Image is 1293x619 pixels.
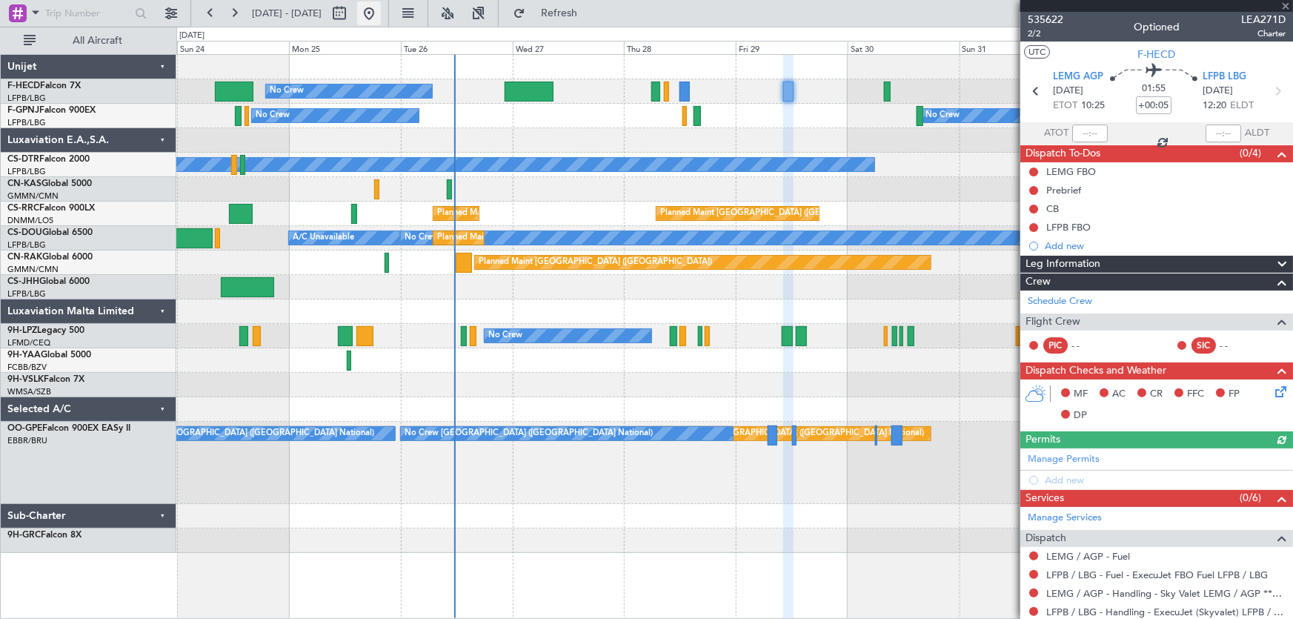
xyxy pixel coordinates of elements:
[660,202,894,225] div: Planned Maint [GEOGRAPHIC_DATA] ([GEOGRAPHIC_DATA])
[1024,45,1050,59] button: UTC
[1026,256,1100,273] span: Leg Information
[960,41,1071,54] div: Sun 31
[1150,387,1163,402] span: CR
[270,80,304,102] div: No Crew
[7,362,47,373] a: FCBB/BZV
[7,155,39,164] span: CS-DTR
[1026,490,1064,507] span: Services
[1074,387,1088,402] span: MF
[7,375,44,384] span: 9H-VSLK
[1230,99,1254,113] span: ELDT
[1241,27,1286,40] span: Charter
[1053,99,1077,113] span: ETOT
[179,30,205,42] div: [DATE]
[7,424,42,433] span: OO-GPE
[256,105,290,127] div: No Crew
[1112,387,1126,402] span: AC
[7,215,53,226] a: DNMM/LOS
[1053,70,1103,85] span: LEMG AGP
[1028,294,1092,309] a: Schedule Crew
[7,375,84,384] a: 9H-VSLKFalcon 7X
[1203,84,1233,99] span: [DATE]
[506,1,595,25] button: Refresh
[1045,239,1286,252] div: Add new
[1138,47,1176,62] span: F-HECD
[624,41,736,54] div: Thu 28
[1026,314,1080,331] span: Flight Crew
[39,36,156,46] span: All Aircraft
[437,227,671,249] div: Planned Maint [GEOGRAPHIC_DATA] ([GEOGRAPHIC_DATA])
[1220,339,1253,352] div: - -
[7,288,46,299] a: LFPB/LBG
[1229,387,1240,402] span: FP
[1044,126,1068,141] span: ATOT
[1026,274,1051,291] span: Crew
[1046,202,1059,215] div: CB
[1191,337,1216,354] div: SIC
[1053,84,1083,99] span: [DATE]
[252,7,322,20] span: [DATE] - [DATE]
[7,106,96,115] a: F-GPNJFalcon 900EX
[1081,99,1105,113] span: 10:25
[513,41,625,54] div: Wed 27
[7,239,46,251] a: LFPB/LBG
[1046,587,1286,600] a: LEMG / AGP - Handling - Sky Valet LEMG / AGP ***My Handling***
[1028,511,1102,526] a: Manage Services
[7,106,39,115] span: F-GPNJ
[1046,184,1081,196] div: Prebrief
[1026,145,1100,162] span: Dispatch To-Dos
[437,202,671,225] div: Planned Maint [GEOGRAPHIC_DATA] ([GEOGRAPHIC_DATA])
[7,179,92,188] a: CN-KASGlobal 5000
[1026,530,1066,547] span: Dispatch
[1074,408,1087,423] span: DP
[7,253,42,262] span: CN-RAK
[7,93,46,104] a: LFPB/LBG
[7,191,59,202] a: GMMN/CMN
[7,435,47,446] a: EBBR/BRU
[7,228,42,237] span: CS-DOU
[7,117,46,128] a: LFPB/LBG
[1028,27,1063,40] span: 2/2
[1046,569,1268,581] a: LFPB / LBG - Fuel - ExecuJet FBO Fuel LFPB / LBG
[7,155,90,164] a: CS-DTRFalcon 2000
[1046,221,1091,234] div: LFPB FBO
[1241,12,1286,27] span: LEA271D
[7,166,46,177] a: LFPB/LBG
[7,204,39,213] span: CS-RRC
[7,424,130,433] a: OO-GPEFalcon 900EX EASy II
[7,277,39,286] span: CS-JHH
[1203,99,1226,113] span: 12:20
[45,2,130,24] input: Trip Number
[488,325,522,347] div: No Crew
[7,82,81,90] a: F-HECDFalcon 7X
[528,8,591,19] span: Refresh
[7,264,59,275] a: GMMN/CMN
[1245,126,1269,141] span: ALDT
[848,41,960,54] div: Sat 30
[7,531,82,540] a: 9H-GRCFalcon 8X
[1046,606,1286,618] a: LFPB / LBG - Handling - ExecuJet (Skyvalet) LFPB / LBG
[405,227,439,249] div: No Crew
[656,423,924,445] div: Planned Maint [GEOGRAPHIC_DATA] ([GEOGRAPHIC_DATA] National)
[289,41,401,54] div: Mon 25
[1071,339,1105,352] div: - -
[16,29,161,53] button: All Aircraft
[736,41,848,54] div: Fri 29
[7,253,93,262] a: CN-RAKGlobal 6000
[1240,145,1261,161] span: (0/4)
[7,277,90,286] a: CS-JHHGlobal 6000
[7,326,37,335] span: 9H-LPZ
[7,82,40,90] span: F-HECD
[1026,363,1166,380] span: Dispatch Checks and Weather
[925,105,960,127] div: No Crew
[7,337,50,348] a: LFMD/CEQ
[7,351,41,360] span: 9H-YAA
[1043,337,1068,354] div: PIC
[479,251,712,274] div: Planned Maint [GEOGRAPHIC_DATA] ([GEOGRAPHIC_DATA])
[177,41,289,54] div: Sun 24
[7,326,84,335] a: 9H-LPZLegacy 500
[1240,490,1261,506] span: (0/6)
[405,423,653,445] div: No Crew [GEOGRAPHIC_DATA] ([GEOGRAPHIC_DATA] National)
[1134,20,1180,36] div: Optioned
[7,351,91,360] a: 9H-YAAGlobal 5000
